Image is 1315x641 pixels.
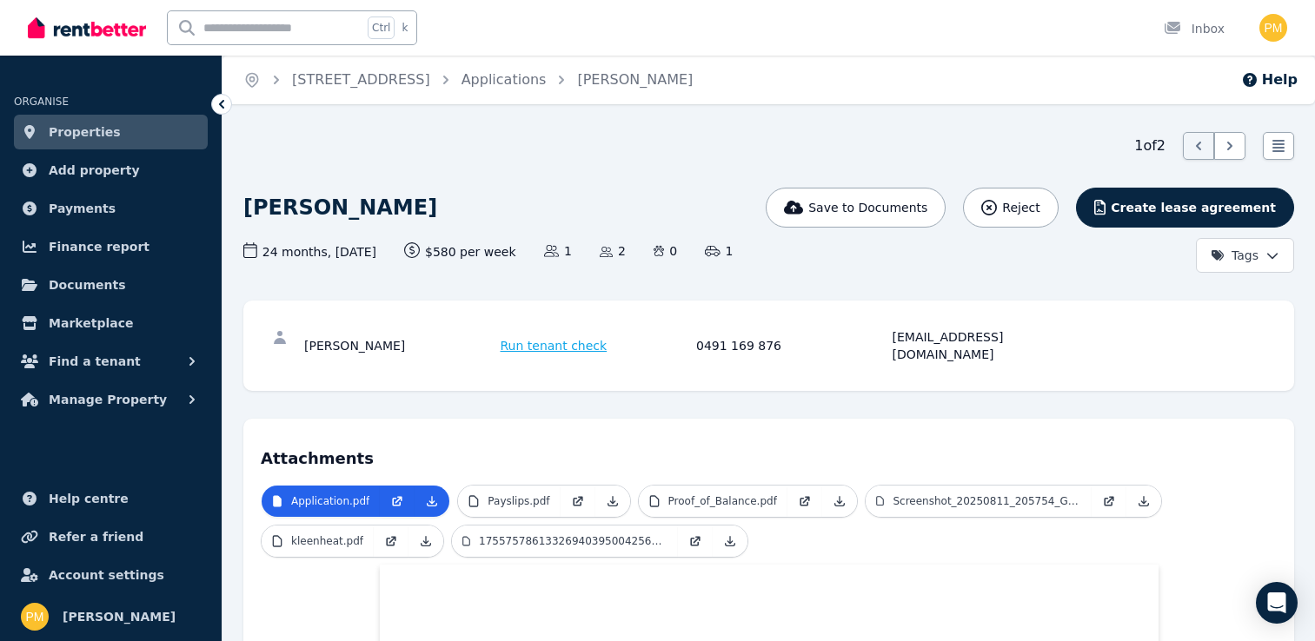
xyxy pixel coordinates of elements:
div: Inbox [1164,20,1225,37]
span: Refer a friend [49,526,143,547]
a: Marketplace [14,306,208,340]
a: Refer a friend [14,519,208,554]
p: Application.pdf [291,494,369,508]
button: Reject [963,188,1058,228]
span: 1 of 2 [1134,135,1166,156]
a: Download Attachment [822,486,857,517]
p: Payslips.pdf [488,494,549,508]
p: kleenheat.pdf [291,534,363,548]
a: [PERSON_NAME] [577,71,693,88]
span: Tags [1211,247,1259,264]
span: Manage Property [49,389,167,410]
span: Find a tenant [49,351,141,372]
button: Find a tenant [14,344,208,379]
span: Finance report [49,236,149,257]
a: Open in new Tab [561,486,595,517]
a: Open in new Tab [374,525,408,557]
span: 2 [600,242,626,260]
a: kleenheat.pdf [262,525,374,557]
a: 17557578613326940395004256288838.jpg [452,525,678,557]
a: Download Attachment [1126,486,1161,517]
p: 17557578613326940395004256288838.jpg [479,534,667,548]
nav: Breadcrumb [222,56,714,104]
span: Documents [49,274,126,295]
span: 24 months , [DATE] [243,242,376,261]
span: 0 [654,242,677,260]
div: Open Intercom Messenger [1256,582,1298,624]
span: 1 [544,242,572,260]
a: Download Attachment [415,486,449,517]
a: Finance report [14,229,208,264]
h4: Attachments [261,436,1277,471]
span: Ctrl [368,17,395,39]
span: ORGANISE [14,96,69,108]
span: [PERSON_NAME] [63,606,176,627]
a: Screenshot_20250811_205754_Gallery.jpg [866,486,1092,517]
a: Open in new Tab [1092,486,1126,517]
span: Reject [1002,199,1039,216]
a: Open in new Tab [678,525,713,557]
button: Tags [1196,238,1294,273]
img: patrick mariannan [21,603,49,631]
a: Help centre [14,481,208,516]
p: Proof_of_Balance.pdf [668,494,777,508]
div: 0491 169 876 [696,328,887,363]
span: Properties [49,122,121,142]
span: k [402,21,408,35]
span: Add property [49,160,140,181]
span: Payments [49,198,116,219]
a: Payslips.pdf [458,486,560,517]
button: Manage Property [14,382,208,417]
button: Help [1241,69,1298,90]
div: [PERSON_NAME] [304,328,495,363]
img: patrick mariannan [1259,14,1287,42]
a: Proof_of_Balance.pdf [639,486,787,517]
a: Account settings [14,558,208,592]
a: Open in new Tab [380,486,415,517]
a: Open in new Tab [787,486,822,517]
a: [STREET_ADDRESS] [292,71,430,88]
a: Documents [14,268,208,302]
a: Download Attachment [713,525,747,557]
a: Applications [462,71,547,88]
p: Screenshot_20250811_205754_Gallery.jpg [893,494,1080,508]
span: Account settings [49,565,164,585]
span: Help centre [49,488,129,509]
button: Create lease agreement [1076,188,1294,228]
span: Save to Documents [808,199,927,216]
a: Download Attachment [595,486,630,517]
span: 1 [705,242,733,260]
a: Download Attachment [408,525,443,557]
span: Marketplace [49,313,133,334]
div: [EMAIL_ADDRESS][DOMAIN_NAME] [893,328,1084,363]
a: Payments [14,191,208,226]
span: $580 per week [404,242,516,261]
button: Save to Documents [766,188,946,228]
a: Properties [14,115,208,149]
img: RentBetter [28,15,146,41]
a: Application.pdf [262,486,380,517]
span: Run tenant check [501,337,608,354]
h1: [PERSON_NAME] [243,194,437,221]
span: Create lease agreement [1111,199,1276,216]
a: Add property [14,153,208,188]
